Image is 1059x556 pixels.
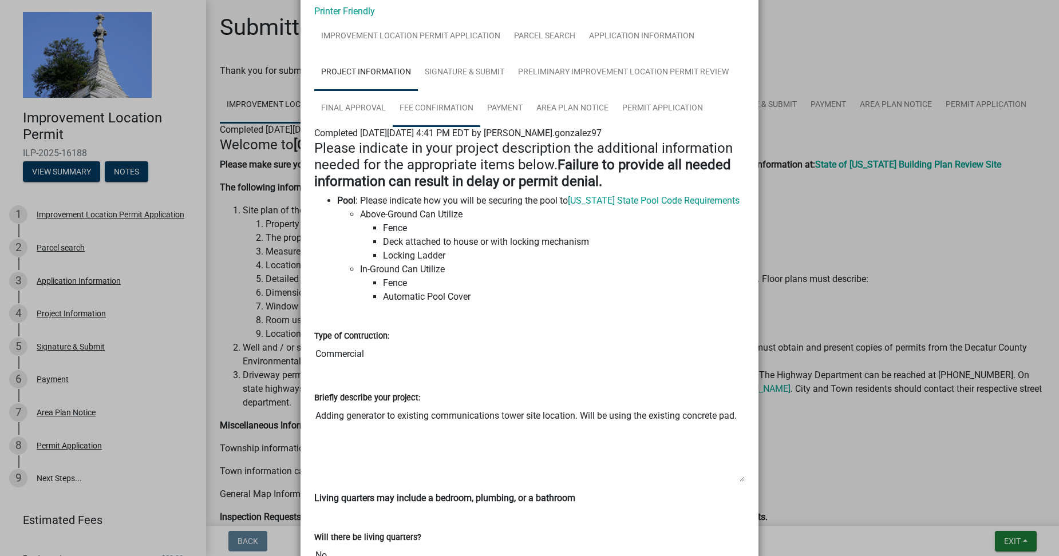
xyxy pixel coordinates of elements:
label: Type of Contruction: [314,332,389,340]
a: Permit Application [615,90,710,127]
a: Application Information [582,18,701,55]
a: Improvement Location Permit Application [314,18,507,55]
li: Fence [383,276,745,290]
a: [US_STATE] State Pool Code Requirements [568,195,740,206]
label: Briefly describe your project: [314,394,420,402]
strong: Failure to provide all needed information can result in delay or permit denial. [314,157,731,189]
li: Fence [383,221,745,235]
a: Signature & Submit [418,54,511,91]
li: : Please indicate how you will be securing the pool to [337,194,745,304]
li: In-Ground Can Utilize [360,263,745,304]
a: Parcel search [507,18,582,55]
textarea: Adding generator to existing communications tower site location. Will be using the existing concr... [314,404,745,482]
strong: Living quarters may include a bedroom, plumbing, or a bathroom [314,493,575,503]
a: Printer Friendly [314,6,375,17]
a: Preliminary Improvement Location Permit Review [511,54,736,91]
span: Completed [DATE][DATE] 4:41 PM EDT by [PERSON_NAME].gonzalez97 [314,128,602,138]
a: Project Information [314,54,418,91]
li: Deck attached to house or with locking mechanism [383,235,745,249]
a: Final Approval [314,90,393,127]
a: Area Plan Notice [529,90,615,127]
strong: Pool [337,195,355,206]
li: Above-Ground Can Utilize [360,208,745,263]
label: Will there be living quarters? [314,534,421,542]
li: Locking Ladder [383,249,745,263]
a: Fee Confirmation [393,90,480,127]
li: Automatic Pool Cover [383,290,745,304]
h4: Please indicate in your project description the additional information needed for the appropriate... [314,140,745,189]
a: Payment [480,90,529,127]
